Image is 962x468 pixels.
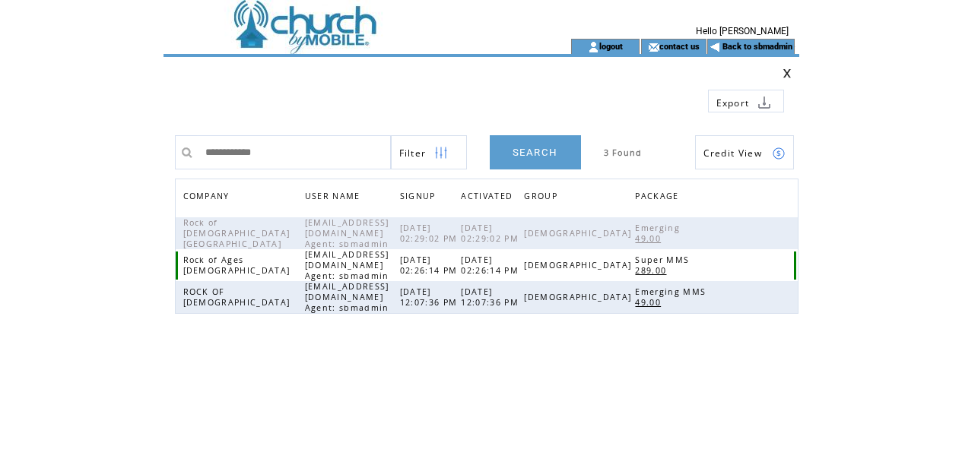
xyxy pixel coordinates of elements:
[635,233,665,244] span: 49.00
[391,135,467,169] a: Filter
[400,187,440,209] span: SIGNUP
[710,41,721,53] img: backArrow.gif
[722,42,792,52] a: Back to sbmadmin
[716,96,750,109] span: Export to csv file
[400,191,440,200] a: SIGNUP
[524,292,635,302] span: [DEMOGRAPHIC_DATA]
[588,41,599,53] img: account_icon.gif
[524,187,561,209] span: GROUP
[461,286,522,308] span: [DATE] 12:07:36 PM
[635,286,710,297] span: Emerging MMS
[305,217,393,249] span: [EMAIL_ADDRESS][DOMAIN_NAME] Agent: sbmadmin
[183,217,291,249] span: Rock of [DEMOGRAPHIC_DATA][GEOGRAPHIC_DATA]
[524,187,565,209] a: GROUP
[635,265,670,276] span: 289.00
[659,41,700,51] a: contact us
[461,223,522,244] span: [DATE] 02:29:02 PM
[434,136,448,170] img: filters.png
[757,96,771,109] img: download.png
[461,187,520,209] a: ACTIVATED
[772,147,786,160] img: credits.png
[183,255,294,276] span: Rock of Ages [DEMOGRAPHIC_DATA]
[524,260,635,270] span: [DEMOGRAPHIC_DATA]
[635,255,693,265] span: Super MMS
[635,297,665,308] span: 49.00
[648,41,659,53] img: contact_us_icon.gif
[305,281,393,313] span: [EMAIL_ADDRESS][DOMAIN_NAME] Agent: sbmadmin
[461,187,516,209] span: ACTIVATED
[708,90,784,112] a: Export
[183,286,294,308] span: ROCK OF [DEMOGRAPHIC_DATA]
[635,187,686,209] a: PACKAGE
[305,187,364,209] span: USER NAME
[695,135,794,169] a: Credit View
[599,41,623,51] a: logout
[183,191,233,200] a: COMPANY
[635,187,682,209] span: PACKAGE
[635,223,684,233] span: Emerging
[305,191,364,200] a: USER NAME
[490,135,581,169] a: SEARCH
[604,147,643,158] span: 3 Found
[400,255,462,276] span: [DATE] 02:26:14 PM
[524,228,635,239] span: [DEMOGRAPHIC_DATA]
[399,147,427,160] span: Show filters
[400,223,462,244] span: [DATE] 02:29:02 PM
[400,286,462,308] span: [DATE] 12:07:36 PM
[461,255,522,276] span: [DATE] 02:26:14 PM
[696,26,789,36] span: Hello [PERSON_NAME]
[305,249,393,281] span: [EMAIL_ADDRESS][DOMAIN_NAME] Agent: sbmadmin
[183,187,233,209] span: COMPANY
[703,147,763,160] span: Show Credits View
